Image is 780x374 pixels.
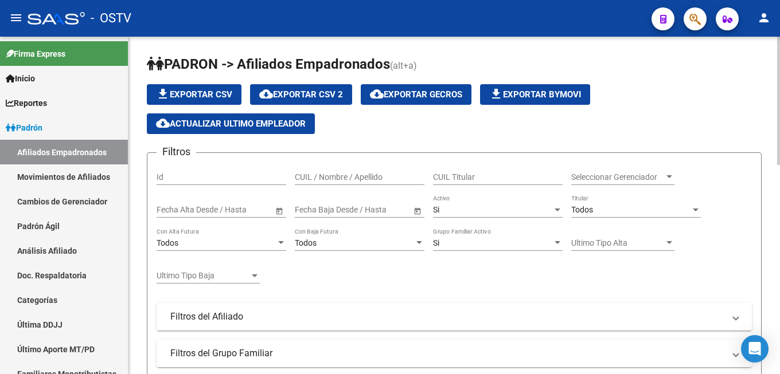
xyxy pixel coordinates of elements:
mat-icon: cloud_download [156,116,170,130]
span: Exportar Bymovi [489,89,581,100]
span: - OSTV [91,6,131,31]
span: Exportar CSV [156,89,232,100]
span: Exportar GECROS [370,89,462,100]
span: Firma Express [6,48,65,60]
span: PADRON -> Afiliados Empadronados [147,56,390,72]
button: Exportar Bymovi [480,84,590,105]
input: Fecha inicio [157,205,198,215]
mat-expansion-panel-header: Filtros del Afiliado [157,303,752,330]
span: Actualizar ultimo Empleador [156,119,306,129]
span: Ultimo Tipo Alta [571,238,664,248]
input: Fecha fin [208,205,264,215]
mat-icon: file_download [489,87,503,101]
span: Todos [295,238,317,247]
h3: Filtros [157,144,196,160]
span: Todos [157,238,178,247]
mat-panel-title: Filtros del Afiliado [170,310,724,323]
mat-icon: cloud_download [370,87,384,101]
div: Open Intercom Messenger [741,335,769,363]
mat-panel-title: Filtros del Grupo Familiar [170,347,724,360]
button: Open calendar [273,204,285,216]
button: Exportar CSV [147,84,241,105]
mat-expansion-panel-header: Filtros del Grupo Familiar [157,340,752,367]
mat-icon: menu [9,11,23,25]
span: Padrón [6,121,42,134]
button: Exportar CSV 2 [250,84,352,105]
span: Si [433,205,439,214]
span: Ultimo Tipo Baja [157,271,249,281]
span: Seleccionar Gerenciador [571,172,664,182]
span: Reportes [6,97,47,109]
mat-icon: file_download [156,87,170,101]
mat-icon: cloud_download [259,87,273,101]
span: Si [433,238,439,247]
span: Todos [571,205,593,214]
input: Fecha inicio [295,205,337,215]
span: Exportar CSV 2 [259,89,343,100]
mat-icon: person [757,11,771,25]
span: Inicio [6,72,35,85]
button: Actualizar ultimo Empleador [147,113,315,134]
span: (alt+a) [390,60,417,71]
button: Exportar GECROS [361,84,471,105]
input: Fecha fin [346,205,403,215]
button: Open calendar [411,204,423,216]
